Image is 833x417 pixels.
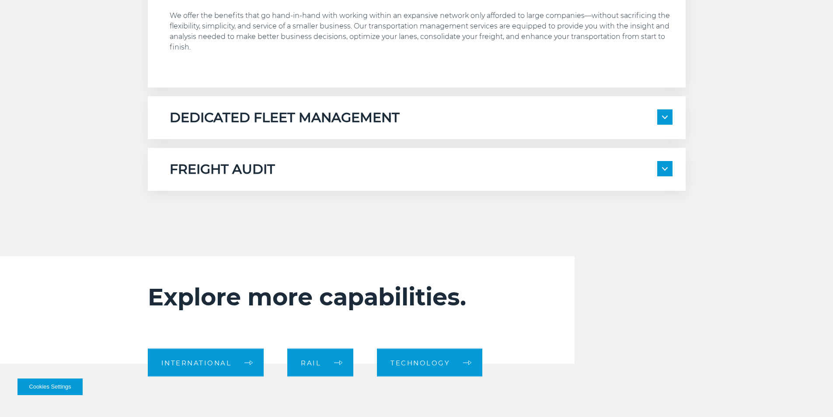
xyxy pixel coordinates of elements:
[662,167,668,171] img: arrow
[301,359,321,366] span: Rail
[287,349,353,377] a: Rail arrow arrow
[377,349,482,377] a: Technology arrow arrow
[148,283,523,312] h2: Explore more capabilities.
[17,378,83,395] button: Cookies Settings
[170,11,673,53] p: We offer the benefits that go hand-in-hand with working within an expansive network only afforded...
[161,359,232,366] span: International
[148,349,264,377] a: International arrow arrow
[662,116,668,119] img: arrow
[390,359,450,366] span: Technology
[789,375,833,417] iframe: Chat Widget
[170,109,400,126] h5: DEDICATED FLEET MANAGEMENT
[170,161,275,178] h5: FREIGHT AUDIT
